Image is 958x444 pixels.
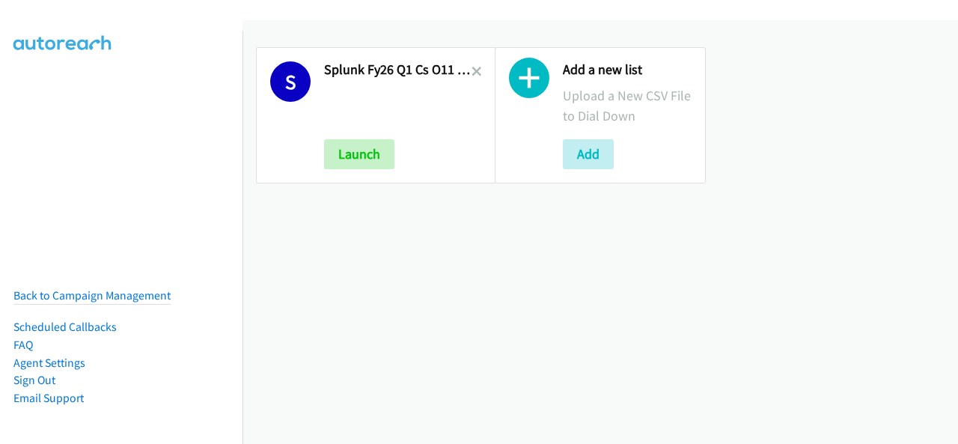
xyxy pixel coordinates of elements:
[270,61,311,102] h1: S
[563,61,692,79] h2: Add a new list
[13,356,85,370] a: Agent Settings
[13,391,84,405] a: Email Support
[324,139,394,169] button: Launch
[563,139,614,169] button: Add
[13,338,33,352] a: FAQ
[563,85,692,126] p: Upload a New CSV File to Dial Down
[324,61,472,79] h2: Splunk Fy26 Q1 Cs O11 Y Sec Dmai Dm Au
[13,320,117,334] a: Scheduled Callbacks
[13,373,55,387] a: Sign Out
[13,288,171,302] a: Back to Campaign Management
